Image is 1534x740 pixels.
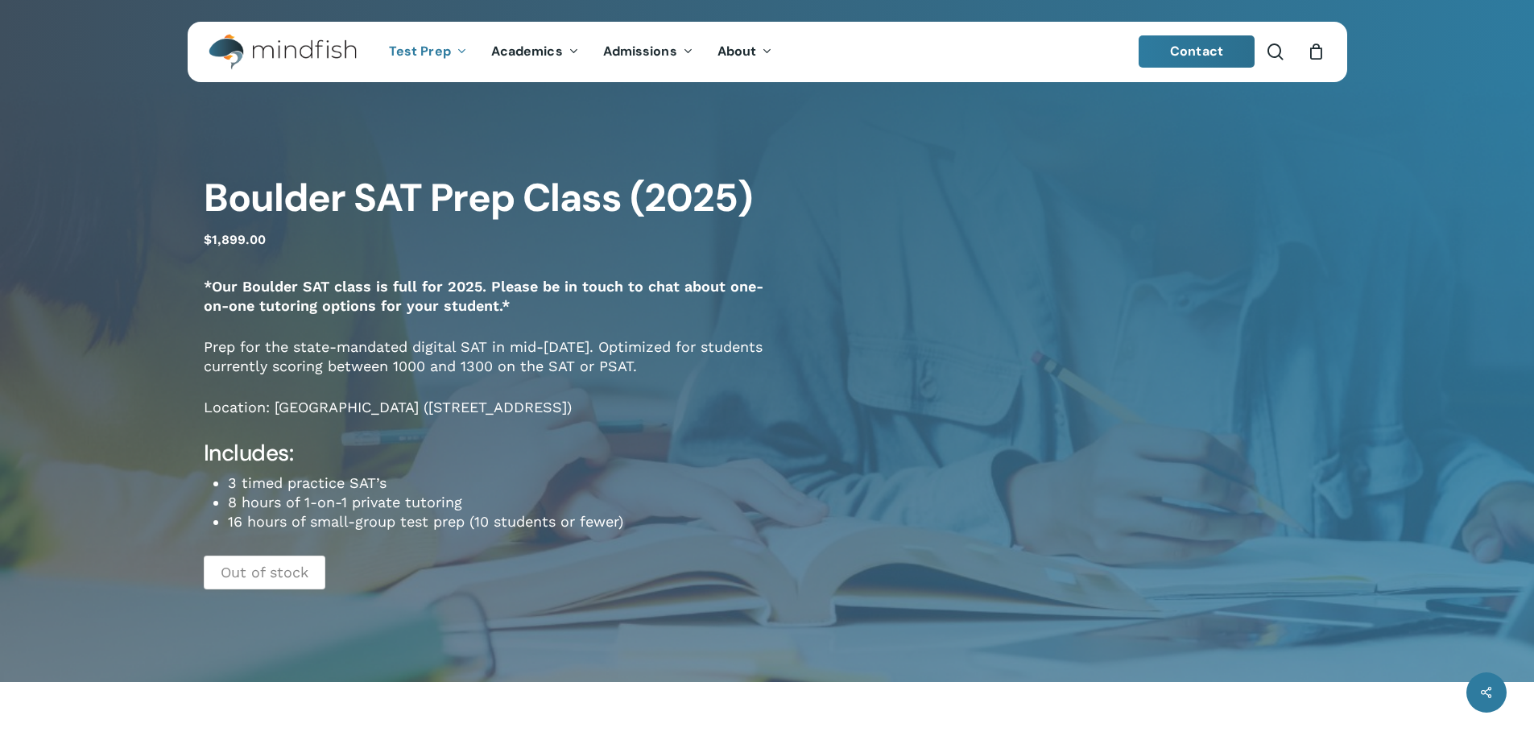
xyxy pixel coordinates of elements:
a: Admissions [591,45,705,59]
span: Admissions [603,43,677,60]
a: Test Prep [377,45,479,59]
nav: Main Menu [377,22,784,82]
a: Contact [1139,35,1255,68]
h4: Includes: [204,439,767,468]
li: 8 hours of 1-on-1 private tutoring [228,493,767,512]
bdi: 1,899.00 [204,232,266,247]
p: Out of stock [204,556,325,589]
span: About [717,43,757,60]
li: 3 timed practice SAT’s [228,473,767,493]
span: Test Prep [389,43,451,60]
p: Prep for the state-mandated digital SAT in mid-[DATE]. Optimized for students currently scoring b... [204,337,767,398]
span: Contact [1170,43,1223,60]
span: Academics [491,43,563,60]
a: About [705,45,785,59]
span: $ [204,232,212,247]
li: 16 hours of small-group test prep (10 students or fewer) [228,512,767,531]
p: Location: [GEOGRAPHIC_DATA] ([STREET_ADDRESS]) [204,398,767,439]
strong: *Our Boulder SAT class is full for 2025. Please be in touch to chat about one-on-one tutoring opt... [204,278,763,314]
a: Academics [479,45,591,59]
header: Main Menu [188,22,1347,82]
h1: Boulder SAT Prep Class (2025) [204,175,767,221]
